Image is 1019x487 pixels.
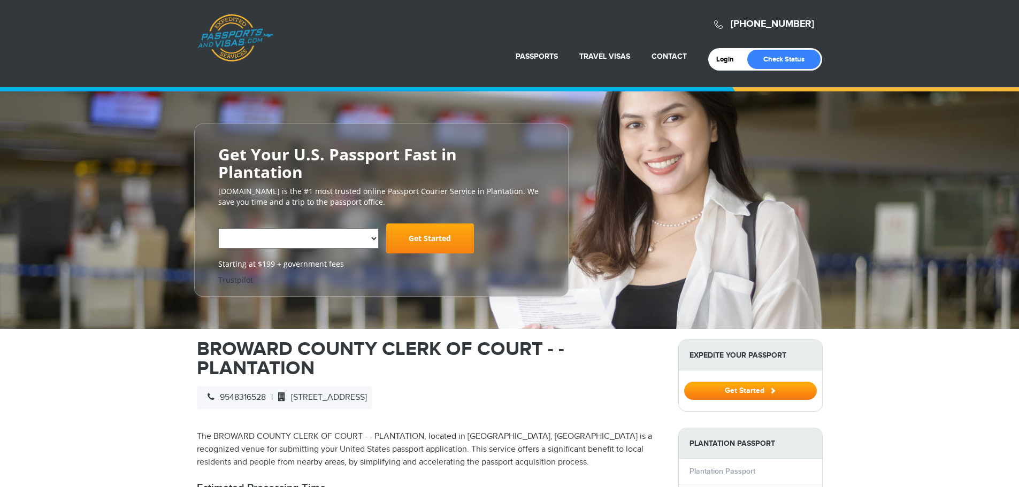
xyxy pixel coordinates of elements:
[197,339,662,378] h1: BROWARD COUNTY CLERK OF COURT - - PLANTATION
[202,392,266,403] span: 9548316528
[197,430,662,469] p: The BROWARD COUNTY CLERK OF COURT - - PLANTATION, located in [GEOGRAPHIC_DATA], [GEOGRAPHIC_DATA]...
[689,467,755,476] a: Plantation Passport
[218,145,545,181] h2: Get Your U.S. Passport Fast in Plantation
[218,259,545,269] span: Starting at $199 + government fees
[197,14,273,62] a: Passports & [DOMAIN_NAME]
[679,340,822,370] strong: Expedite Your Passport
[197,386,372,409] div: |
[679,428,822,459] strong: Plantation Passport
[684,382,817,400] button: Get Started
[218,186,545,207] p: [DOMAIN_NAME] is the #1 most trusted online Passport Courier Service in Plantation. We save you t...
[218,275,253,285] a: Trustpilot
[731,18,814,30] a: [PHONE_NUMBER]
[516,52,558,61] a: Passports
[579,52,630,61] a: Travel Visas
[716,55,741,64] a: Login
[273,392,367,403] span: [STREET_ADDRESS]
[386,223,474,253] a: Get Started
[652,52,687,61] a: Contact
[747,50,821,69] a: Check Status
[684,386,817,395] a: Get Started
